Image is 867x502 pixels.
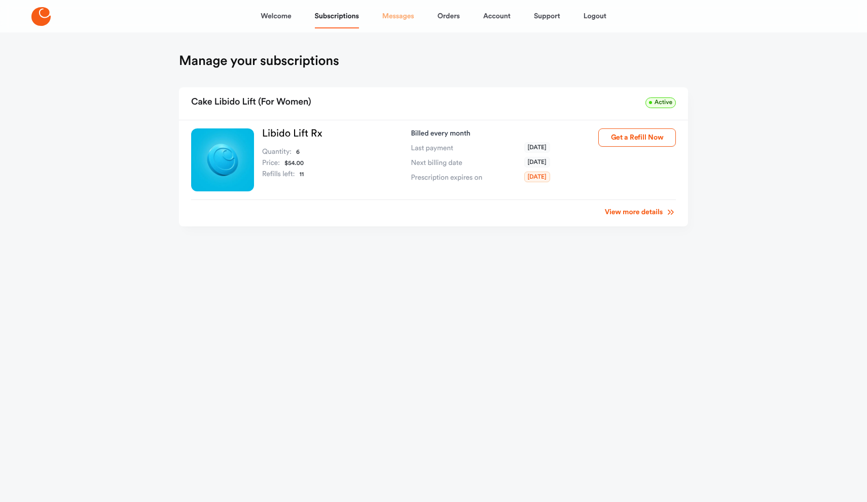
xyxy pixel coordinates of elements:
a: Libido Lift Rx [262,128,322,139]
a: Subscriptions [315,4,359,28]
a: View more details [605,207,676,217]
button: Get a Refill Now [598,128,676,147]
a: Support [534,4,560,28]
dd: 11 [299,169,304,180]
span: Last payment [411,143,453,153]
a: Welcome [261,4,291,28]
dt: Price: [262,158,280,169]
a: Orders [438,4,460,28]
dt: Quantity: [262,147,292,158]
a: Logout [584,4,606,28]
dd: $54.00 [284,158,304,169]
span: [DATE] [524,142,550,153]
a: Account [483,4,511,28]
p: Billed every month [411,128,582,139]
a: Messages [382,4,414,28]
span: [DATE] [524,172,550,182]
span: Active [645,97,676,108]
h2: Cake Libido Lift (for Women) [191,93,311,112]
span: Next billing date [411,158,462,168]
dt: Refills left: [262,169,295,180]
span: Prescription expires on [411,173,483,183]
h1: Manage your subscriptions [179,53,339,69]
span: [DATE] [524,157,550,168]
img: Libido Lift Rx [191,128,254,191]
dd: 6 [296,147,300,158]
